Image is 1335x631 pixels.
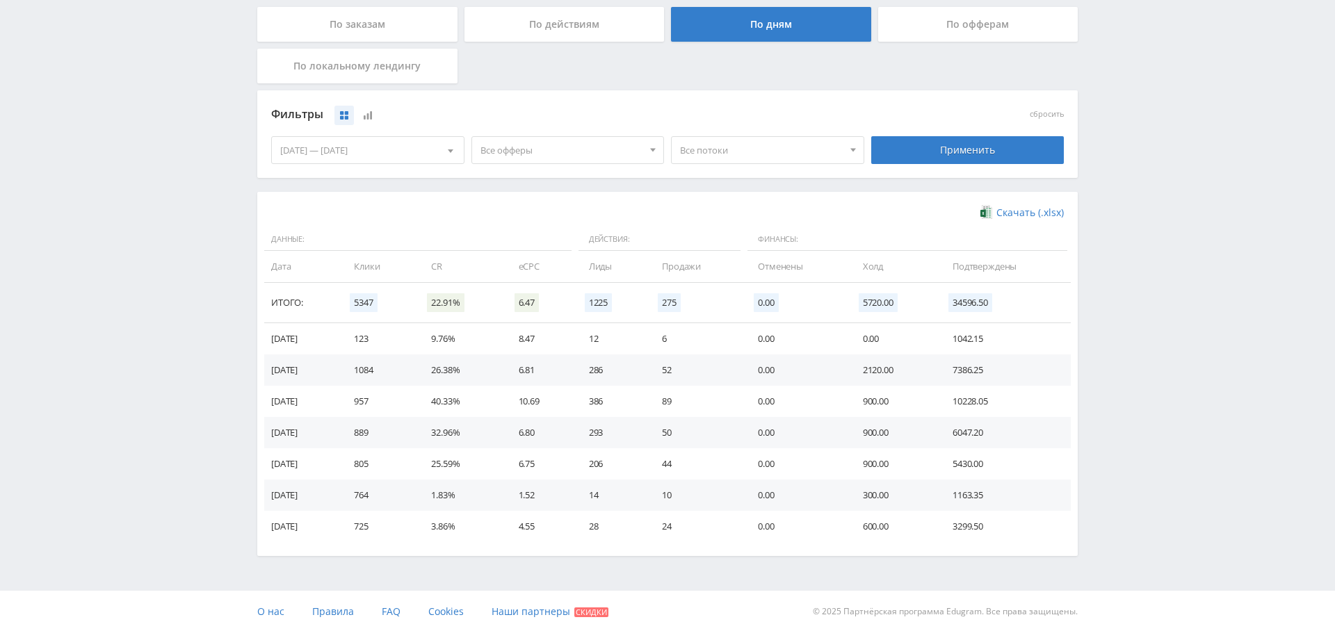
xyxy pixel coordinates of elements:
span: Финансы: [747,228,1067,252]
div: Применить [871,136,1065,164]
span: Все потоки [680,137,843,163]
td: 293 [575,417,648,448]
td: 40.33% [417,386,504,417]
td: 0.00 [744,354,849,386]
span: 5347 [350,293,377,312]
div: По локальному лендингу [257,49,458,83]
td: 50 [648,417,744,448]
td: 4.55 [505,511,575,542]
td: 6.80 [505,417,575,448]
span: 5720.00 [859,293,898,312]
td: 0.00 [744,323,849,354]
td: 900.00 [849,386,939,417]
div: По действиям [464,7,665,42]
td: 32.96% [417,417,504,448]
td: Подтверждены [939,251,1071,282]
td: 300.00 [849,480,939,511]
div: По заказам [257,7,458,42]
span: 1225 [585,293,612,312]
span: Скачать (.xlsx) [996,207,1064,218]
td: 28 [575,511,648,542]
td: 2120.00 [849,354,939,386]
td: Продажи [648,251,744,282]
td: 10 [648,480,744,511]
span: Действия: [578,228,741,252]
td: 0.00 [744,480,849,511]
td: 805 [340,448,417,480]
span: Наши партнеры [492,605,570,618]
td: 0.00 [744,386,849,417]
td: 6.81 [505,354,575,386]
td: 1.83% [417,480,504,511]
img: xlsx [980,205,992,219]
td: 900.00 [849,417,939,448]
span: 6.47 [515,293,539,312]
td: 26.38% [417,354,504,386]
span: О нас [257,605,284,618]
td: Дата [264,251,340,282]
td: [DATE] [264,386,340,417]
td: 206 [575,448,648,480]
a: Скачать (.xlsx) [980,206,1064,220]
td: 386 [575,386,648,417]
td: eCPC [505,251,575,282]
td: 7386.25 [939,354,1071,386]
span: Скидки [574,607,608,617]
td: 1042.15 [939,323,1071,354]
td: 600.00 [849,511,939,542]
td: 286 [575,354,648,386]
td: 1163.35 [939,480,1071,511]
td: 10228.05 [939,386,1071,417]
td: 0.00 [744,448,849,480]
button: сбросить [1030,110,1064,119]
td: 889 [340,417,417,448]
td: 10.69 [505,386,575,417]
td: 900.00 [849,448,939,480]
td: Отменены [744,251,849,282]
span: 0.00 [754,293,778,312]
td: [DATE] [264,323,340,354]
td: CR [417,251,504,282]
div: [DATE] — [DATE] [272,137,464,163]
td: 123 [340,323,417,354]
td: 0.00 [744,511,849,542]
td: 6047.20 [939,417,1071,448]
td: [DATE] [264,511,340,542]
td: 3.86% [417,511,504,542]
div: По офферам [878,7,1078,42]
td: 8.47 [505,323,575,354]
td: 14 [575,480,648,511]
td: 3299.50 [939,511,1071,542]
td: 6 [648,323,744,354]
td: 1084 [340,354,417,386]
td: 6.75 [505,448,575,480]
td: 24 [648,511,744,542]
td: 9.76% [417,323,504,354]
td: Итого: [264,283,340,323]
span: FAQ [382,605,400,618]
td: 44 [648,448,744,480]
span: Все офферы [480,137,643,163]
td: 12 [575,323,648,354]
td: Холд [849,251,939,282]
span: Cookies [428,605,464,618]
td: Клики [340,251,417,282]
td: 5430.00 [939,448,1071,480]
td: 957 [340,386,417,417]
td: [DATE] [264,417,340,448]
td: 725 [340,511,417,542]
td: 764 [340,480,417,511]
td: Лиды [575,251,648,282]
td: [DATE] [264,448,340,480]
td: [DATE] [264,354,340,386]
span: 34596.50 [948,293,992,312]
td: 25.59% [417,448,504,480]
td: 0.00 [849,323,939,354]
td: [DATE] [264,480,340,511]
span: Данные: [264,228,572,252]
td: 89 [648,386,744,417]
td: 52 [648,354,744,386]
span: 22.91% [427,293,464,312]
span: Правила [312,605,354,618]
div: По дням [671,7,871,42]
